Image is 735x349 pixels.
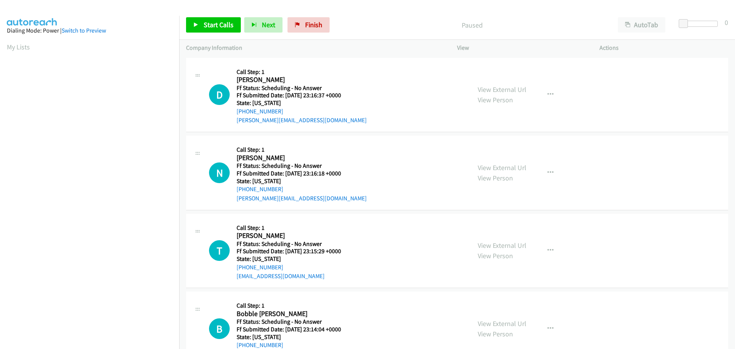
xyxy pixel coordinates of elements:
[237,146,367,154] h5: Call Step: 1
[237,264,283,271] a: [PHONE_NUMBER]
[237,302,351,310] h5: Call Step: 1
[186,43,443,52] p: Company Information
[237,318,351,326] h5: Ff Status: Scheduling - No Answer
[478,251,513,260] a: View Person
[618,17,665,33] button: AutoTab
[478,85,526,94] a: View External Url
[237,75,351,84] h2: [PERSON_NAME]
[340,20,604,30] p: Paused
[244,17,283,33] button: Next
[62,27,106,34] a: Switch to Preview
[237,99,367,107] h5: State: [US_STATE]
[237,177,367,185] h5: State: [US_STATE]
[237,310,351,318] h2: Bobble [PERSON_NAME]
[209,162,230,183] h1: N
[209,162,230,183] div: The call is yet to be attempted
[237,255,351,263] h5: State: [US_STATE]
[237,116,367,124] a: [PERSON_NAME][EMAIL_ADDRESS][DOMAIN_NAME]
[478,319,526,328] a: View External Url
[209,318,230,339] div: The call is yet to be attempted
[237,195,367,202] a: [PERSON_NAME][EMAIL_ADDRESS][DOMAIN_NAME]
[287,17,330,33] a: Finish
[478,163,526,172] a: View External Url
[237,68,367,76] h5: Call Step: 1
[478,174,513,182] a: View Person
[7,26,172,35] div: Dialing Mode: Power |
[7,43,30,51] a: My Lists
[186,17,241,33] a: Start Calls
[237,240,351,248] h5: Ff Status: Scheduling - No Answer
[237,154,351,162] h2: [PERSON_NAME]
[237,231,351,240] h2: [PERSON_NAME]
[209,84,230,105] div: The call is yet to be attempted
[209,240,230,261] h1: T
[237,247,351,255] h5: Ff Submitted Date: [DATE] 23:15:29 +0000
[725,17,728,28] div: 0
[209,84,230,105] h1: D
[209,240,230,261] div: The call is yet to be attempted
[237,92,367,99] h5: Ff Submitted Date: [DATE] 23:16:37 +0000
[209,318,230,339] h1: B
[204,20,234,29] span: Start Calls
[599,43,728,52] p: Actions
[237,272,325,280] a: [EMAIL_ADDRESS][DOMAIN_NAME]
[237,326,351,333] h5: Ff Submitted Date: [DATE] 23:14:04 +0000
[478,95,513,104] a: View Person
[237,341,283,349] a: [PHONE_NUMBER]
[478,329,513,338] a: View Person
[237,162,367,170] h5: Ff Status: Scheduling - No Answer
[237,333,351,341] h5: State: [US_STATE]
[478,241,526,250] a: View External Url
[683,21,718,27] div: Delay between calls (in seconds)
[237,170,367,177] h5: Ff Submitted Date: [DATE] 23:16:18 +0000
[237,84,367,92] h5: Ff Status: Scheduling - No Answer
[237,185,283,193] a: [PHONE_NUMBER]
[262,20,275,29] span: Next
[237,108,283,115] a: [PHONE_NUMBER]
[457,43,586,52] p: View
[237,224,351,232] h5: Call Step: 1
[305,20,322,29] span: Finish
